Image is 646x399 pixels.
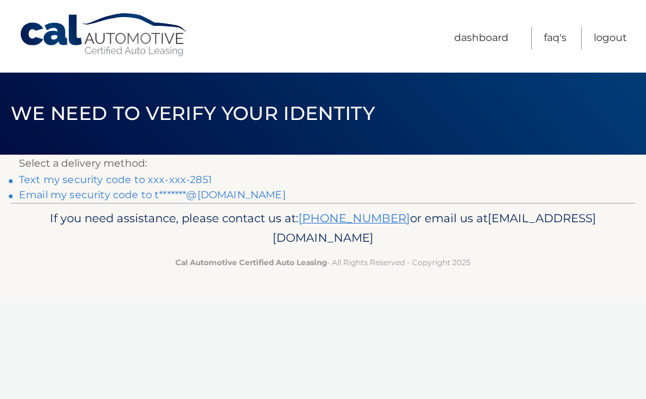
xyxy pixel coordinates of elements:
[19,174,212,186] a: Text my security code to xxx-xxx-2851
[30,256,616,269] p: - All Rights Reserved - Copyright 2025
[454,27,508,49] a: Dashboard
[19,189,286,201] a: Email my security code to t*******@[DOMAIN_NAME]
[11,102,375,125] span: We need to verify your identity
[19,13,189,57] a: Cal Automotive
[30,208,616,249] p: If you need assistance, please contact us at: or email us at
[19,155,627,172] p: Select a delivery method:
[298,211,410,225] a: [PHONE_NUMBER]
[594,27,627,49] a: Logout
[175,258,327,267] strong: Cal Automotive Certified Auto Leasing
[544,27,567,49] a: FAQ's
